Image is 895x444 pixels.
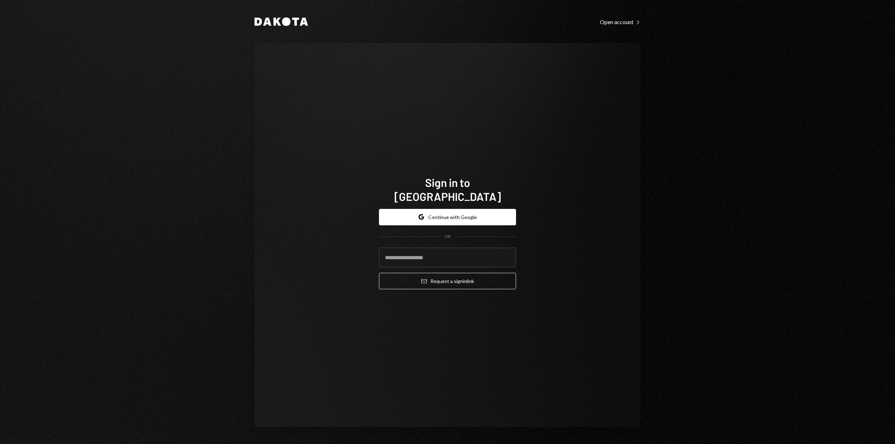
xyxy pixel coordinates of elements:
[600,19,640,26] div: Open account
[379,209,516,225] button: Continue with Google
[379,175,516,203] h1: Sign in to [GEOGRAPHIC_DATA]
[379,273,516,289] button: Request a signinlink
[445,234,451,240] div: OR
[600,18,640,26] a: Open account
